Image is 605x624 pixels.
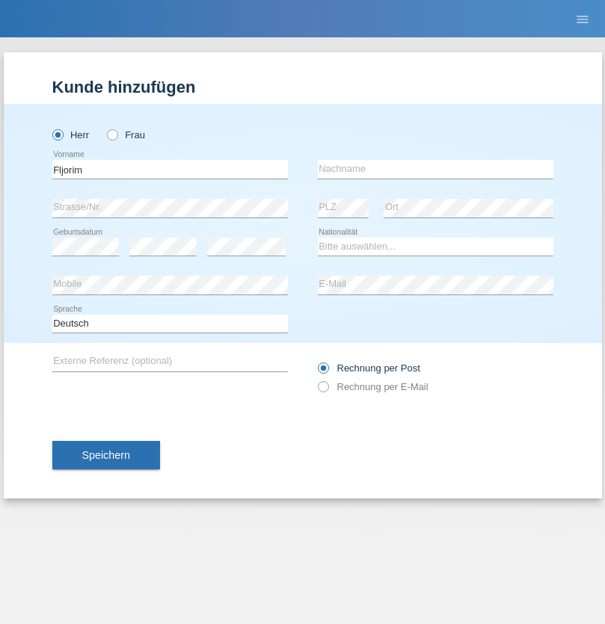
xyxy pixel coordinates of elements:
[318,362,420,374] label: Rechnung per Post
[82,449,130,461] span: Speichern
[575,12,590,27] i: menu
[318,381,328,400] input: Rechnung per E-Mail
[52,129,90,140] label: Herr
[52,441,160,469] button: Speichern
[318,362,328,381] input: Rechnung per Post
[52,78,553,96] h1: Kunde hinzufügen
[568,14,598,23] a: menu
[318,381,429,392] label: Rechnung per E-Mail
[107,129,117,139] input: Frau
[107,129,145,140] label: Frau
[52,129,62,139] input: Herr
